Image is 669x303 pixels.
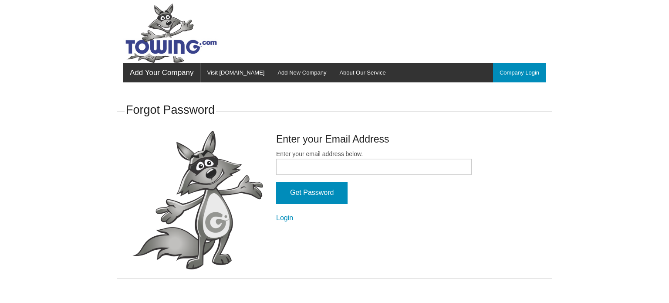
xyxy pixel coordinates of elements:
[123,3,219,63] img: Towing.com Logo
[276,182,348,204] input: Get Password
[276,150,472,175] label: Enter your email address below.
[276,132,472,146] h4: Enter your Email Address
[276,159,472,175] input: Enter your email address below.
[493,63,546,82] a: Company Login
[201,63,271,82] a: Visit [DOMAIN_NAME]
[333,63,392,82] a: About Our Service
[276,214,293,221] a: Login
[123,63,200,82] a: Add Your Company
[132,131,263,270] img: fox-Presenting.png
[126,102,215,119] h3: Forgot Password
[271,63,333,82] a: Add New Company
